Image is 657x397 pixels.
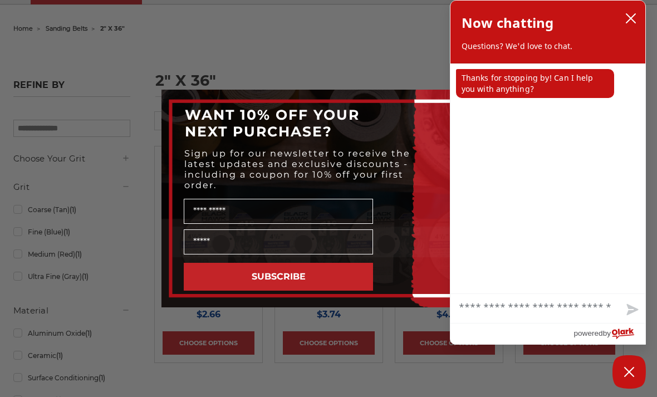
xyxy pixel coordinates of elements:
span: WANT 10% OFF YOUR NEXT PURCHASE? [185,106,360,140]
span: Sign up for our newsletter to receive the latest updates and exclusive discounts - including a co... [184,148,410,190]
p: Thanks for stopping by! Can I help you with anything? [456,69,614,98]
a: Powered by Olark [573,324,645,344]
p: Questions? We'd love to chat. [462,41,634,52]
div: chat [450,63,645,293]
button: SUBSCRIBE [184,263,373,291]
h2: Now chatting [462,12,553,34]
button: Close Chatbox [612,355,646,389]
button: close chatbox [622,10,640,27]
button: Send message [617,297,645,323]
span: powered [573,326,602,340]
input: Email [184,229,373,254]
span: by [603,326,611,340]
